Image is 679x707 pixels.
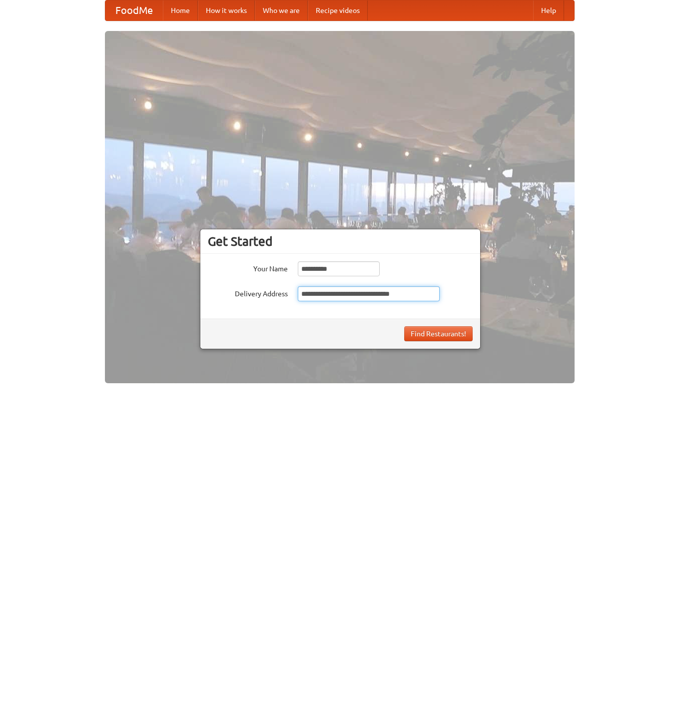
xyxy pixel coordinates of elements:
a: Who we are [255,0,308,20]
button: Find Restaurants! [404,326,473,341]
label: Delivery Address [208,286,288,299]
label: Your Name [208,261,288,274]
a: FoodMe [105,0,163,20]
h3: Get Started [208,234,473,249]
a: How it works [198,0,255,20]
a: Help [533,0,564,20]
a: Home [163,0,198,20]
a: Recipe videos [308,0,368,20]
